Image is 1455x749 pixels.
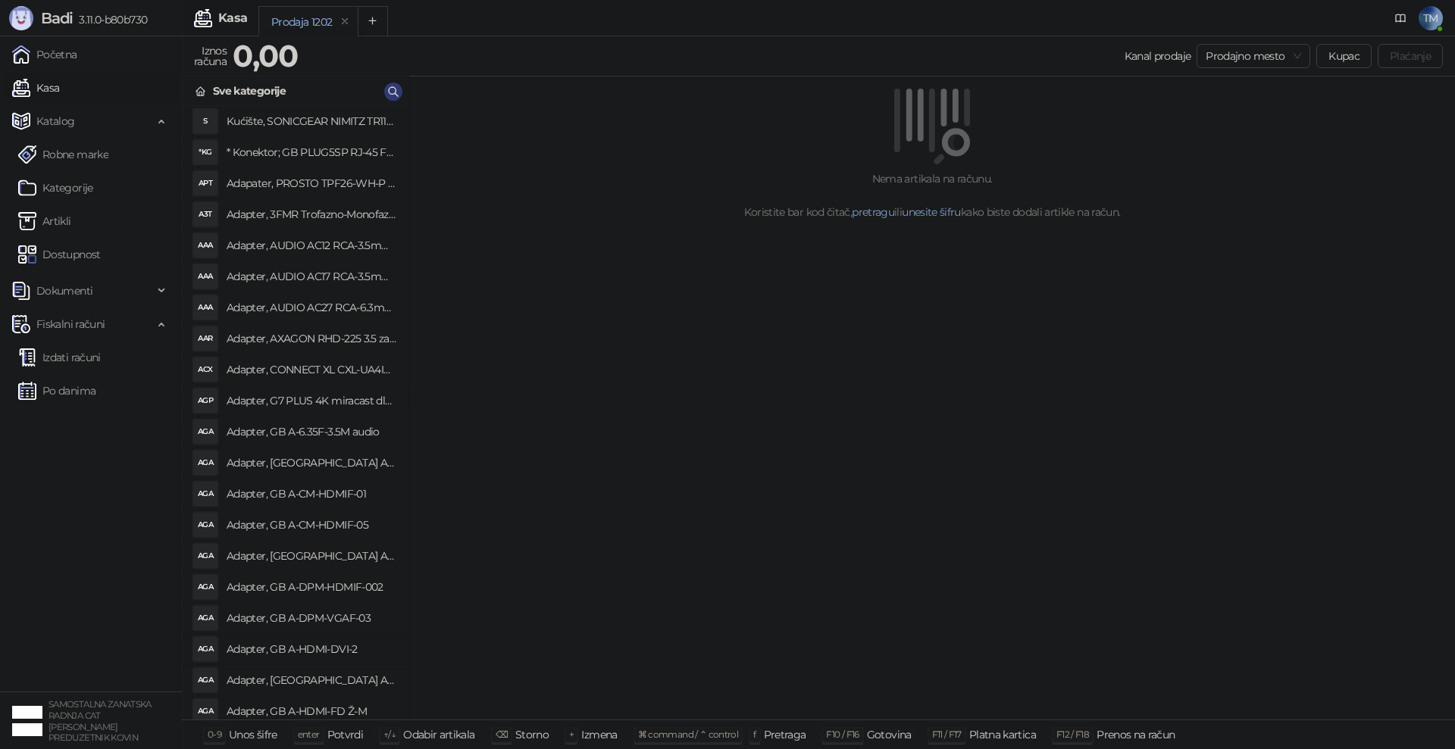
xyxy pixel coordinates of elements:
h4: * Konektor; GB PLUG5SP RJ-45 FTP Kat.5 [227,140,396,164]
h4: Adapter, [GEOGRAPHIC_DATA] A-AC-UKEU-001 UK na EU 7.5A [227,451,396,475]
div: Nema artikala na računu. Koristite bar kod čitač, ili kako biste dodali artikle na račun. [427,170,1437,220]
h4: Adapter, G7 PLUS 4K miracast dlna airplay za TV [227,389,396,413]
div: Sve kategorije [213,83,286,99]
h4: Adapter, GB A-6.35F-3.5M audio [227,420,396,444]
h4: Adapater, PROSTO TPF26-WH-P razdelnik [227,171,396,195]
button: Kupac [1316,44,1372,68]
div: AGA [193,606,217,630]
span: F11 / F17 [932,729,962,740]
span: 0-9 [208,729,221,740]
span: Fiskalni računi [36,309,105,339]
h4: Adapter, AXAGON RHD-225 3.5 za 2x2.5 [227,326,396,351]
div: Gotovina [867,725,912,744]
h4: Adapter, AUDIO AC12 RCA-3.5mm mono [227,233,396,257]
div: ACX [193,357,217,382]
div: AGA [193,637,217,661]
span: Prodajno mesto [1206,45,1301,67]
h4: Kućište, SONICGEAR NIMITZ TR1100 belo BEZ napajanja [227,109,396,133]
span: F12 / F18 [1056,729,1089,740]
div: Platna kartica [969,725,1036,744]
div: Kanal prodaje [1125,48,1191,64]
div: AAA [193,295,217,320]
span: enter [298,729,320,740]
div: S [193,109,217,133]
img: 64x64-companyLogo-ae27db6e-dfce-48a1-b68e-83471bd1bffd.png [12,706,42,736]
h4: Adapter, GB A-CM-HDMIF-05 [227,513,396,537]
div: AGA [193,699,217,723]
img: Logo [9,6,33,30]
span: f [753,729,756,740]
span: Badi [41,9,73,27]
small: SAMOSTALNA ZANATSKA RADNJA CAT [PERSON_NAME] PREDUZETNIK KOVIN [48,699,152,743]
button: Plaćanje [1378,44,1443,68]
a: unesite šifru [902,205,961,219]
div: Potvrdi [327,725,364,744]
div: Prodaja 1202 [271,14,332,30]
a: Po danima [18,376,95,406]
h4: Adapter, 3FMR Trofazno-Monofazni [227,202,396,226]
div: Unos šifre [229,725,277,744]
span: + [569,729,574,740]
a: Početna [12,39,77,70]
h4: Adapter, [GEOGRAPHIC_DATA] A-HDMI-FC Ž-M [227,668,396,692]
a: Dokumentacija [1388,6,1413,30]
div: A3T [193,202,217,226]
a: Kasa [12,73,59,103]
h4: Adapter, GB A-CM-HDMIF-01 [227,482,396,506]
h4: Adapter, GB A-DPM-VGAF-03 [227,606,396,630]
div: AGP [193,389,217,413]
h4: Adapter, GB A-DPM-HDMIF-002 [227,575,396,599]
div: Storno [515,725,549,744]
a: pretragu [852,205,894,219]
div: AGA [193,420,217,444]
span: 3.11.0-b80b730 [73,13,147,27]
strong: 0,00 [233,37,298,74]
div: Izmena [581,725,617,744]
div: AAR [193,326,217,351]
div: Kasa [218,12,247,24]
a: Robne marke [18,139,108,170]
span: TM [1419,6,1443,30]
a: Kategorije [18,173,93,203]
h4: Adapter, CONNECT XL CXL-UA4IN1 putni univerzalni [227,357,396,382]
div: Odabir artikala [403,725,474,744]
span: F10 / F16 [826,729,859,740]
div: AAA [193,264,217,289]
h4: Adapter, GB A-HDMI-DVI-2 [227,637,396,661]
a: Dostupnost [18,239,101,270]
button: Add tab [358,6,388,36]
div: Prenos na račun [1097,725,1175,744]
h4: Adapter, AUDIO AC27 RCA-6.3mm stereo [227,295,396,320]
div: AGA [193,513,217,537]
span: Dokumenti [36,276,92,306]
div: AGA [193,544,217,568]
button: remove [335,15,355,28]
h4: Adapter, GB A-HDMI-FD Ž-M [227,699,396,723]
div: Iznos računa [191,41,230,71]
div: AAA [193,233,217,257]
div: grid [183,106,408,719]
img: Artikli [18,212,36,230]
div: AGA [193,451,217,475]
div: AGA [193,575,217,599]
div: AGA [193,482,217,506]
div: Pretraga [764,725,806,744]
span: Katalog [36,106,75,136]
h4: Adapter, [GEOGRAPHIC_DATA] A-CMU3-LAN-05 hub [227,544,396,568]
span: ⌫ [496,729,508,740]
a: Izdati računi [18,342,101,373]
div: AGA [193,668,217,692]
span: ⌘ command / ⌃ control [638,729,739,740]
div: APT [193,171,217,195]
span: ↑/↓ [383,729,396,740]
h4: Adapter, AUDIO AC17 RCA-3.5mm stereo [227,264,396,289]
a: ArtikliArtikli [18,206,71,236]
